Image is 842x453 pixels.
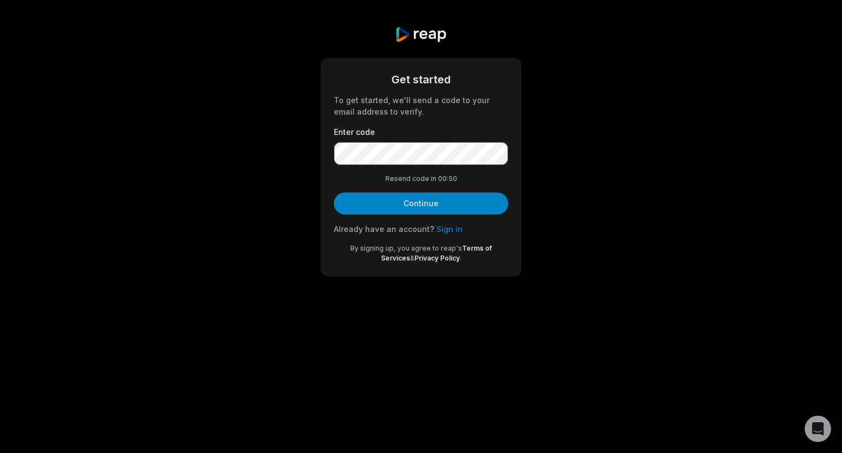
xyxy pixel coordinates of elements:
[460,254,462,262] span: .
[334,71,508,88] div: Get started
[395,26,447,43] img: reap
[414,254,460,262] a: Privacy Policy
[436,224,463,234] a: Sign in
[334,126,508,138] label: Enter code
[448,174,457,184] span: 50
[334,224,434,234] span: Already have an account?
[410,254,414,262] span: &
[805,416,831,442] div: Open Intercom Messenger
[334,192,508,214] button: Continue
[350,244,462,252] span: By signing up, you agree to reap's
[334,94,508,117] div: To get started, we'll send a code to your email address to verify.
[381,244,492,262] a: Terms of Services
[334,174,508,184] div: Resend code in 00:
